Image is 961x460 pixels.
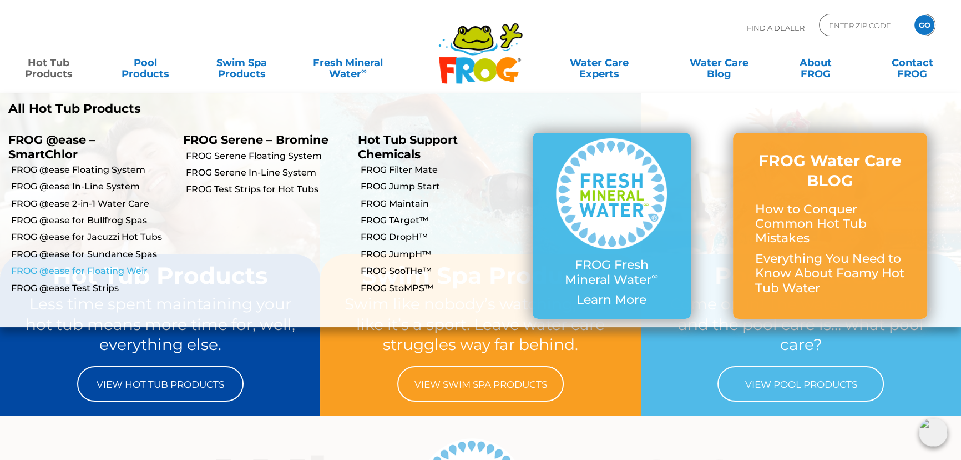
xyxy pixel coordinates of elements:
[361,181,524,193] a: FROG Jump Start
[397,366,564,402] a: View Swim Spa Products
[361,214,524,227] a: FROG TArget™
[755,202,905,246] p: How to Conquer Common Hot Tub Mistakes
[361,282,524,294] a: FROG StoMPS™
[11,214,175,227] a: FROG @ease for Bullfrog Spas
[11,248,175,261] a: FROG @ease for Sundance Spas
[555,138,669,313] a: FROG Fresh Mineral Water∞ Learn More
[875,52,950,74] a: ContactFROG
[717,366,884,402] a: View Pool Products
[186,150,350,162] a: FROG Serene Floating System
[8,133,166,161] p: FROG @ease – SmartChlor
[755,151,905,191] h3: FROG Water Care BLOG
[11,164,175,176] a: FROG @ease Floating System
[186,183,350,196] a: FROG Test Strips for Hot Tubs
[555,258,669,287] p: FROG Fresh Mineral Water
[11,181,175,193] a: FROG @ease In-Line System
[77,366,244,402] a: View Hot Tub Products
[11,231,175,243] a: FROG @ease for Jacuzzi Hot Tubs
[747,14,805,42] p: Find A Dealer
[361,231,524,243] a: FROG DropH™
[755,151,905,301] a: FROG Water Care BLOG How to Conquer Common Hot Tub Mistakes Everything You Need to Know About Foa...
[778,52,853,74] a: AboutFROG
[361,248,524,261] a: FROG JumpH™
[914,15,934,35] input: GO
[361,66,367,75] sup: ∞
[682,52,757,74] a: Water CareBlog
[651,271,658,282] sup: ∞
[204,52,279,74] a: Swim SpaProducts
[555,293,669,307] p: Learn More
[8,102,472,116] a: All Hot Tub Products
[358,133,458,161] a: Hot Tub Support Chemicals
[361,164,524,176] a: FROG Filter Mate
[919,418,948,447] img: openIcon
[11,265,175,277] a: FROG @ease for Floating Weir
[11,282,175,294] a: FROG @ease Test Strips
[108,52,183,74] a: PoolProducts
[301,52,394,74] a: Fresh MineralWater∞
[186,167,350,179] a: FROG Serene In-Line System
[828,17,903,33] input: Zip Code Form
[538,52,660,74] a: Water CareExperts
[361,265,524,277] a: FROG SooTHe™
[755,252,905,296] p: Everything You Need to Know About Foamy Hot Tub Water
[11,52,86,74] a: Hot TubProducts
[183,133,341,147] p: FROG Serene – Bromine
[361,198,524,210] a: FROG Maintain
[11,198,175,210] a: FROG @ease 2-in-1 Water Care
